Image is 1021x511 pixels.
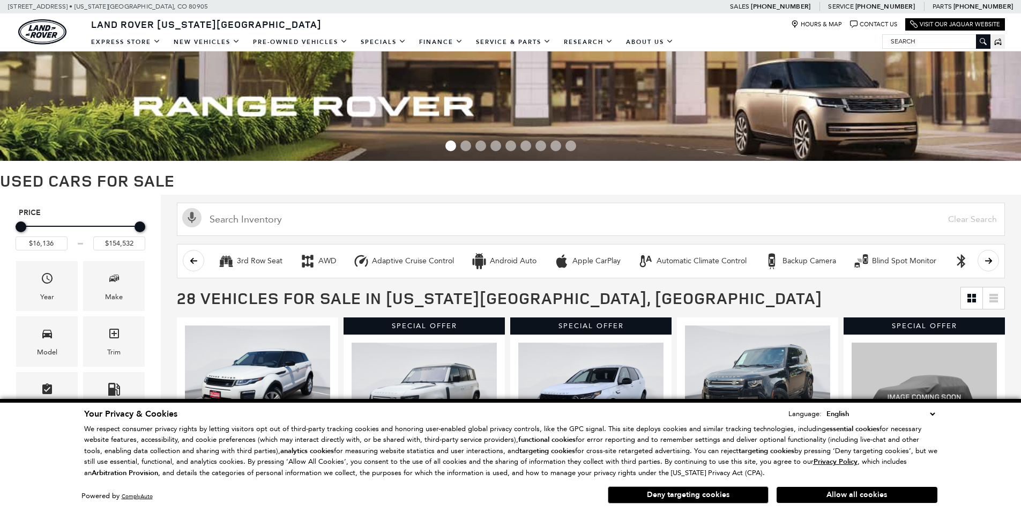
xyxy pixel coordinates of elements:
[657,256,747,266] div: Automatic Climate Control
[16,261,78,311] div: YearYear
[108,324,121,346] span: Trim
[372,256,454,266] div: Adaptive Cruise Control
[41,324,54,346] span: Model
[183,250,204,271] button: scroll left
[638,253,654,269] div: Automatic Climate Control
[572,256,621,266] div: Apple CarPlay
[948,250,1011,272] button: Bluetooth
[177,203,1005,236] input: Search Inventory
[855,2,915,11] a: [PHONE_NUMBER]
[782,256,836,266] div: Backup Camera
[824,408,937,420] select: Language Select
[347,250,460,272] button: Adaptive Cruise ControlAdaptive Cruise Control
[554,253,570,269] div: Apple CarPlay
[764,253,780,269] div: Backup Camera
[933,3,952,10] span: Parts
[469,33,557,51] a: Service & Parts
[730,3,749,10] span: Sales
[475,140,486,151] span: Go to slide 3
[518,343,664,451] img: 2024 Land Rover Discovery Sport S
[550,140,561,151] span: Go to slide 8
[620,33,680,51] a: About Us
[108,380,121,402] span: Fueltype
[344,317,505,335] div: Special Offer
[852,343,997,451] img: 2025 Land Rover Range Rover Evoque S
[548,250,627,272] button: Apple CarPlayApple CarPlay
[814,457,858,466] u: Privacy Policy
[300,253,316,269] div: AWD
[18,19,66,45] img: Land Rover
[212,250,288,272] button: 3rd Row Seat3rd Row Seat
[953,253,970,269] div: Bluetooth
[84,408,177,420] span: Your Privacy & Cookies
[465,250,542,272] button: Android AutoAndroid Auto
[910,20,1000,28] a: Visit Our Jaguar Website
[471,253,487,269] div: Android Auto
[460,140,471,151] span: Go to slide 2
[185,325,330,434] img: 2017 Land Rover Range Rover Evoque
[826,424,880,434] strong: essential cookies
[294,250,342,272] button: AWDAWD
[41,380,54,402] span: Features
[92,468,158,478] strong: Arbitration Provision
[105,291,123,303] div: Make
[751,2,810,11] a: [PHONE_NUMBER]
[354,33,413,51] a: Specials
[280,446,334,456] strong: analytics cookies
[788,410,822,417] div: Language:
[565,140,576,151] span: Go to slide 9
[850,20,897,28] a: Contact Us
[85,18,328,31] a: Land Rover [US_STATE][GEOGRAPHIC_DATA]
[8,3,208,10] a: [STREET_ADDRESS] • [US_STATE][GEOGRAPHIC_DATA], CO 80905
[758,250,842,272] button: Backup CameraBackup Camera
[518,435,576,445] strong: functional cookies
[83,316,145,366] div: TrimTrim
[16,316,78,366] div: ModelModel
[218,253,234,269] div: 3rd Row Seat
[37,346,57,358] div: Model
[18,19,66,45] a: land-rover
[519,446,575,456] strong: targeting cookies
[510,317,672,335] div: Special Offer
[40,291,54,303] div: Year
[16,221,26,232] div: Minimum Price
[791,20,842,28] a: Hours & Map
[182,208,202,227] svg: Click to toggle on voice search
[632,250,752,272] button: Automatic Climate ControlAutomatic Climate Control
[685,325,830,434] img: 2021 Land Rover Defender 90 X
[739,446,794,456] strong: targeting cookies
[814,457,858,465] a: Privacy Policy
[122,493,153,500] a: ComplyAuto
[16,236,68,250] input: Minimum
[177,287,822,309] span: 28 Vehicles for Sale in [US_STATE][GEOGRAPHIC_DATA], [GEOGRAPHIC_DATA]
[872,256,936,266] div: Blind Spot Monitor
[505,140,516,151] span: Go to slide 5
[490,256,536,266] div: Android Auto
[85,33,167,51] a: EXPRESS STORE
[557,33,620,51] a: Research
[16,218,145,250] div: Price
[91,18,322,31] span: Land Rover [US_STATE][GEOGRAPHIC_DATA]
[853,253,869,269] div: Blind Spot Monitor
[535,140,546,151] span: Go to slide 7
[608,486,769,503] button: Deny targeting cookies
[828,3,853,10] span: Service
[16,372,78,422] div: FeaturesFeatures
[847,250,942,272] button: Blind Spot MonitorBlind Spot Monitor
[318,256,336,266] div: AWD
[108,269,121,291] span: Make
[883,35,990,48] input: Search
[352,343,497,451] img: 2020 Land Rover Defender 110 SE
[41,269,54,291] span: Year
[978,250,999,271] button: scroll right
[353,253,369,269] div: Adaptive Cruise Control
[83,261,145,311] div: MakeMake
[107,346,121,358] div: Trim
[85,33,680,51] nav: Main Navigation
[445,140,456,151] span: Go to slide 1
[84,424,937,479] p: We respect consumer privacy rights by letting visitors opt out of third-party tracking cookies an...
[413,33,469,51] a: Finance
[490,140,501,151] span: Go to slide 4
[777,487,937,503] button: Allow all cookies
[167,33,247,51] a: New Vehicles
